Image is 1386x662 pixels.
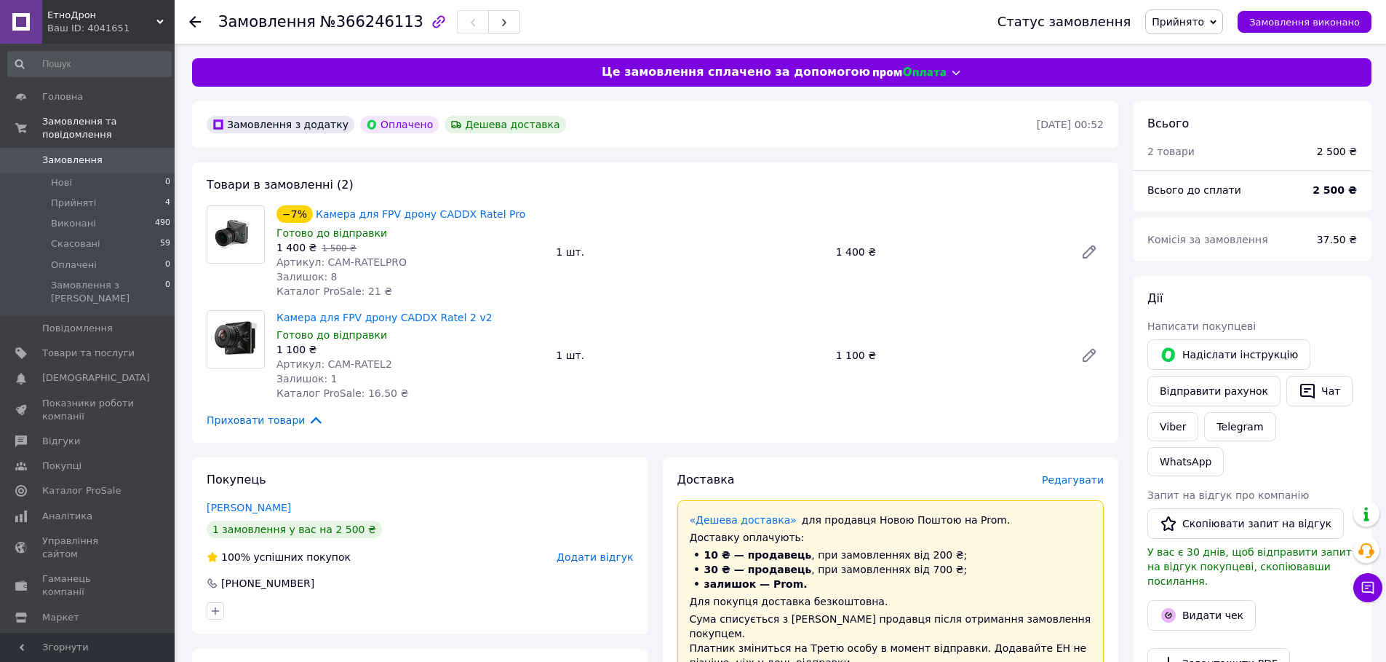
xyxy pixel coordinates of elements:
span: Дії [1147,291,1163,305]
span: 1 400 ₴ [276,242,316,253]
div: 2 500 ₴ [1317,144,1357,159]
span: Прийнято [1152,16,1204,28]
li: , при замовленнях від 700 ₴; [690,562,1092,577]
a: Камера для FPV дрону CADDX Ratel Pro [316,208,525,220]
div: 1 шт. [550,242,829,262]
span: 0 [165,279,170,305]
div: Для покупця доставка безкоштовна. [690,594,1092,609]
span: Замовлення з [PERSON_NAME] [51,279,165,305]
span: 1 500 ₴ [322,243,356,253]
a: «Дешева доставка» [690,514,797,526]
button: Відправити рахунок [1147,376,1281,406]
span: Маркет [42,611,79,624]
span: Виконані [51,217,96,230]
span: Готово до відправки [276,227,387,239]
div: Статус замовлення [997,15,1131,29]
button: Видати чек [1147,600,1256,631]
span: 4 [165,197,170,210]
img: Камера для FPV дрону CADDX Ratel 2 v2 [207,311,264,368]
span: Додати відгук [557,551,633,563]
time: [DATE] 00:52 [1037,119,1104,130]
span: Готово до відправки [276,329,387,341]
a: Viber [1147,412,1198,441]
span: №366246113 [320,13,423,31]
span: Замовлення [218,13,316,31]
span: ЕтноДрон [47,9,156,22]
a: Редагувати [1075,341,1104,370]
button: Чат [1286,376,1353,406]
span: 37.50 ₴ [1317,234,1357,245]
span: 100% [221,551,250,563]
span: Каталог ProSale: 21 ₴ [276,285,392,297]
span: Каталог ProSale: 16.50 ₴ [276,387,408,399]
span: Повідомлення [42,322,113,335]
div: Оплачено [360,116,439,133]
a: Telegram [1204,412,1275,441]
span: Редагувати [1042,474,1104,486]
span: Скасовані [51,237,100,251]
span: Товари та послуги [42,347,135,360]
span: 0 [165,176,170,189]
span: Аналітика [42,510,92,523]
span: Оплачені [51,259,97,272]
span: 490 [155,217,170,230]
span: Покупці [42,460,81,473]
span: 2 товари [1147,146,1195,157]
span: Написати покупцеві [1147,320,1256,332]
a: Редагувати [1075,237,1104,267]
span: Показники роботи компанії [42,397,135,423]
button: Скопіювати запит на відгук [1147,508,1344,539]
span: 59 [160,237,170,251]
div: для продавця Новою Поштою на Prom. [690,513,1092,527]
div: Ваш ID: 4041651 [47,22,175,35]
span: Залишок: 8 [276,271,338,283]
span: Нові [51,176,72,189]
a: [PERSON_NAME] [207,502,291,513]
span: [DEMOGRAPHIC_DATA] [42,371,150,385]
span: Всього до сплати [1147,184,1241,196]
b: 2 500 ₴ [1313,184,1357,196]
span: Залишок: 1 [276,373,338,385]
a: Камера для FPV дрону CADDX Ratel 2 v2 [276,312,493,323]
div: 1 шт. [550,345,829,366]
img: Камера для FPV дрону CADDX Ratel Pro [207,210,264,259]
div: Дешева доставка [445,116,565,133]
button: Замовлення виконано [1238,11,1371,33]
span: Артикул: CAM-RATEL2 [276,358,392,370]
span: Замовлення виконано [1249,17,1360,28]
span: залишок — Prom. [704,578,808,590]
span: Покупець [207,473,266,486]
div: Повернутися назад [189,15,201,29]
span: Управління сайтом [42,535,135,561]
span: 0 [165,259,170,272]
div: 1 замовлення у вас на 2 500 ₴ [207,521,382,538]
span: Доставка [677,473,735,486]
span: У вас є 30 днів, щоб відправити запит на відгук покупцеві, скопіювавши посилання. [1147,546,1352,587]
div: 1 400 ₴ [830,242,1069,262]
span: Головна [42,90,83,103]
span: Каталог ProSale [42,484,121,497]
button: Надіслати інструкцію [1147,339,1310,370]
div: Доставку оплачують: [690,530,1092,545]
div: 1 100 ₴ [830,345,1069,366]
span: Прийняті [51,197,96,210]
span: Відгуки [42,435,80,448]
div: Замовлення з додатку [207,116,354,133]
span: Замовлення та повідомлення [42,115,175,141]
span: Всього [1147,117,1189,130]
div: 1 100 ₴ [276,342,544,357]
span: Гаманець компанії [42,572,135,599]
button: Чат з покупцем [1353,573,1382,602]
span: Замовлення [42,154,103,167]
span: Приховати товари [207,412,324,428]
span: Запит на відгук про компанію [1147,489,1309,501]
span: 10 ₴ — продавець [704,549,812,561]
span: Це замовлення сплачено за допомогою [602,64,870,81]
span: Комісія за замовлення [1147,234,1268,245]
span: 30 ₴ — продавець [704,564,812,575]
span: Товари в замовленні (2) [207,178,354,192]
div: успішних покупок [207,550,351,564]
div: −7% [276,205,313,223]
span: Артикул: CAM-RATELPRO [276,256,407,268]
div: [PHONE_NUMBER] [220,576,316,591]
